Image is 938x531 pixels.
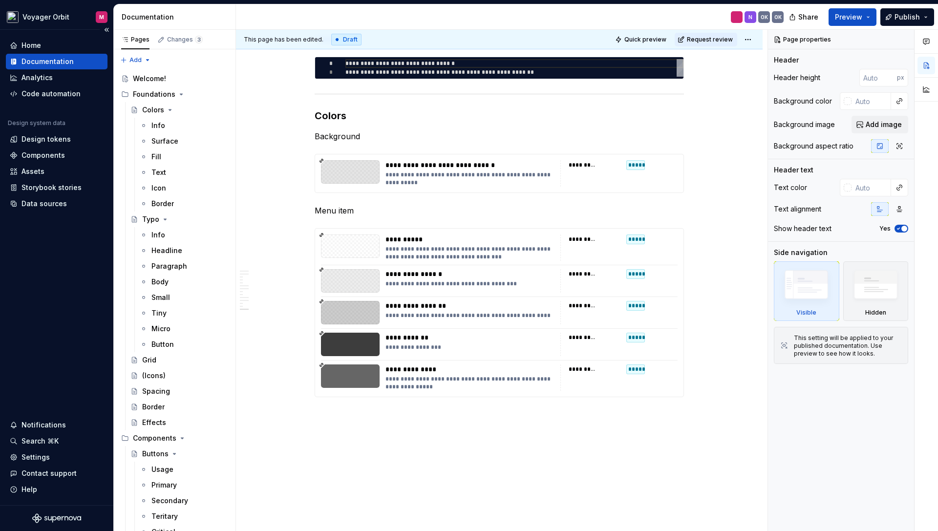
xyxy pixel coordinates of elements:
[315,109,684,123] h3: Colors
[117,53,154,67] button: Add
[895,12,920,22] span: Publish
[784,8,825,26] button: Share
[136,258,232,274] a: Paragraph
[6,482,107,497] button: Help
[774,96,832,106] div: Background color
[151,511,178,521] div: Teritary
[142,449,169,459] div: Buttons
[21,468,77,478] div: Contact support
[151,199,174,209] div: Border
[624,36,666,43] span: Quick preview
[100,23,113,37] button: Collapse sidebar
[6,180,107,195] a: Storybook stories
[21,134,71,144] div: Design tokens
[6,466,107,481] button: Contact support
[6,433,107,449] button: Search ⌘K
[852,179,891,196] input: Auto
[167,36,203,43] div: Changes
[136,321,232,337] a: Micro
[127,212,232,227] a: Typo
[151,340,174,349] div: Button
[136,196,232,212] a: Border
[151,136,178,146] div: Surface
[151,183,166,193] div: Icon
[136,149,232,165] a: Fill
[136,243,232,258] a: Headline
[21,199,67,209] div: Data sources
[136,274,232,290] a: Body
[8,119,65,127] div: Design system data
[866,120,902,129] span: Add image
[136,180,232,196] a: Icon
[127,368,232,383] a: (Icons)
[612,33,671,46] button: Quick preview
[774,141,853,151] div: Background aspect ratio
[136,118,232,133] a: Info
[127,352,232,368] a: Grid
[127,415,232,430] a: Effects
[852,92,891,110] input: Auto
[6,417,107,433] button: Notifications
[835,12,862,22] span: Preview
[151,152,161,162] div: Fill
[136,290,232,305] a: Small
[151,308,167,318] div: Tiny
[142,371,166,381] div: (Icons)
[21,167,44,176] div: Assets
[99,13,104,21] div: M
[151,324,171,334] div: Micro
[21,485,37,494] div: Help
[794,334,902,358] div: This setting will be applied to your published documentation. Use preview to see how it looks.
[774,204,821,214] div: Text alignment
[761,13,768,21] div: OK
[897,74,904,82] p: px
[22,12,69,22] div: Voyager Orbit
[6,196,107,212] a: Data sources
[675,33,737,46] button: Request review
[774,120,835,129] div: Background image
[6,148,107,163] a: Components
[774,73,820,83] div: Header height
[117,430,232,446] div: Components
[32,513,81,523] svg: Supernova Logo
[136,227,232,243] a: Info
[859,69,897,86] input: Auto
[6,131,107,147] a: Design tokens
[151,293,170,302] div: Small
[151,121,165,130] div: Info
[142,402,165,412] div: Border
[142,418,166,427] div: Effects
[774,261,839,321] div: Visible
[852,116,908,133] button: Add image
[136,165,232,180] a: Text
[21,41,41,50] div: Home
[315,130,684,142] p: Background
[315,205,684,216] p: Menu item
[121,36,149,43] div: Pages
[136,477,232,493] a: Primary
[127,102,232,118] a: Colors
[136,493,232,509] a: Secondary
[2,6,111,27] button: Voyager OrbitM
[127,399,232,415] a: Border
[687,36,733,43] span: Request review
[774,183,807,192] div: Text color
[195,36,203,43] span: 3
[151,261,187,271] div: Paragraph
[865,309,886,317] div: Hidden
[774,55,799,65] div: Header
[122,12,232,22] div: Documentation
[6,38,107,53] a: Home
[748,13,752,21] div: N
[136,305,232,321] a: Tiny
[142,214,159,224] div: Typo
[136,133,232,149] a: Surface
[6,449,107,465] a: Settings
[6,86,107,102] a: Code automation
[151,496,188,506] div: Secondary
[151,168,166,177] div: Text
[7,11,19,23] img: e5527c48-e7d1-4d25-8110-9641689f5e10.png
[151,246,182,255] div: Headline
[774,165,813,175] div: Header text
